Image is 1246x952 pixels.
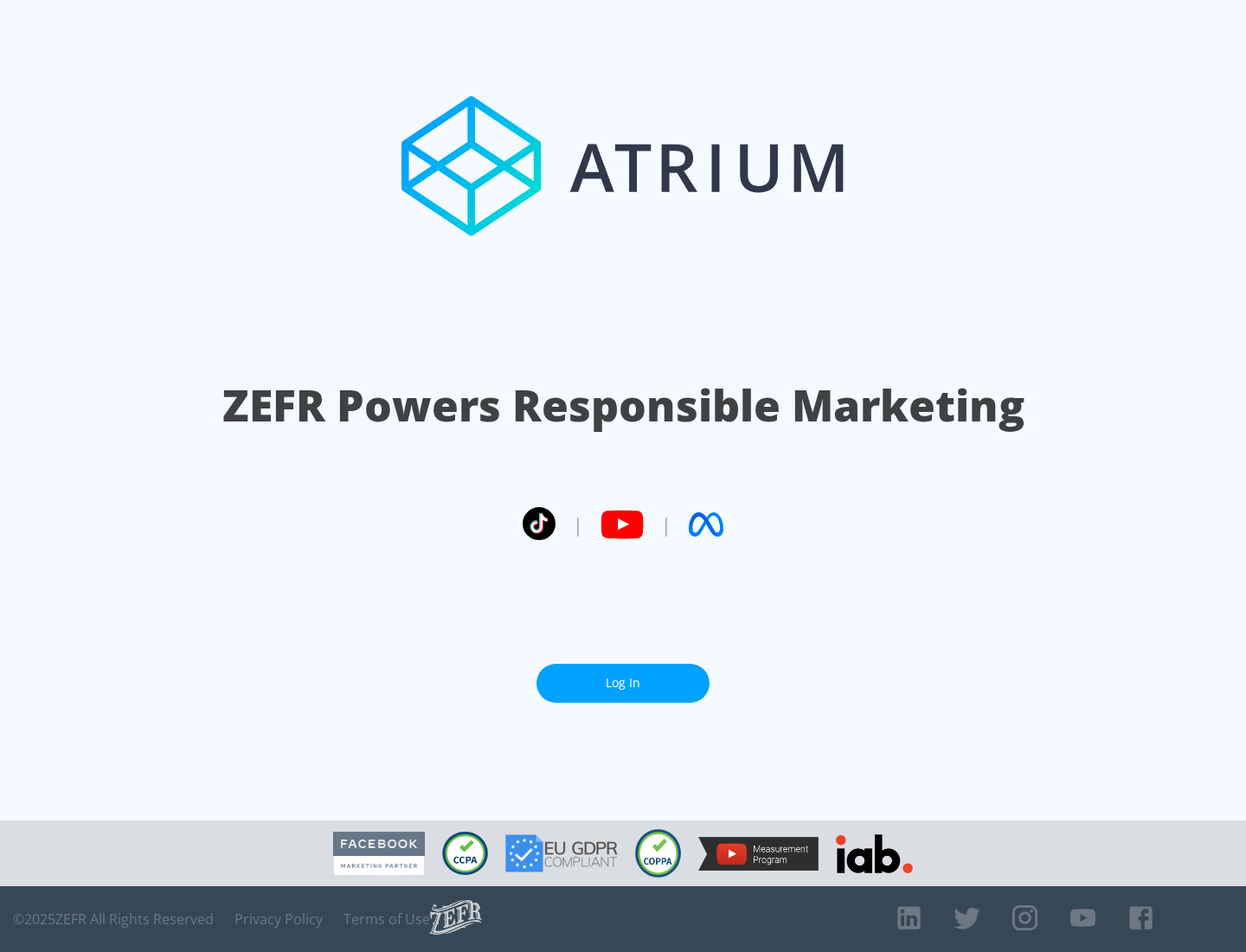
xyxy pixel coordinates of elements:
a: Terms of Use [344,910,430,928]
img: GDPR Compliant [505,834,618,872]
img: YouTube Measurement Program [698,837,819,871]
img: COPPA Compliant [635,829,681,878]
img: IAB [836,834,913,873]
h1: ZEFR Powers Responsible Marketing [222,376,1024,435]
span: © 2025 ZEFR All Rights Reserved [13,910,214,928]
a: Privacy Policy [234,910,323,928]
a: Log In [536,664,710,703]
img: CCPA Compliant [442,832,488,875]
span: | [661,511,671,537]
img: Facebook Marketing Partner [333,832,425,876]
span: | [573,511,583,537]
